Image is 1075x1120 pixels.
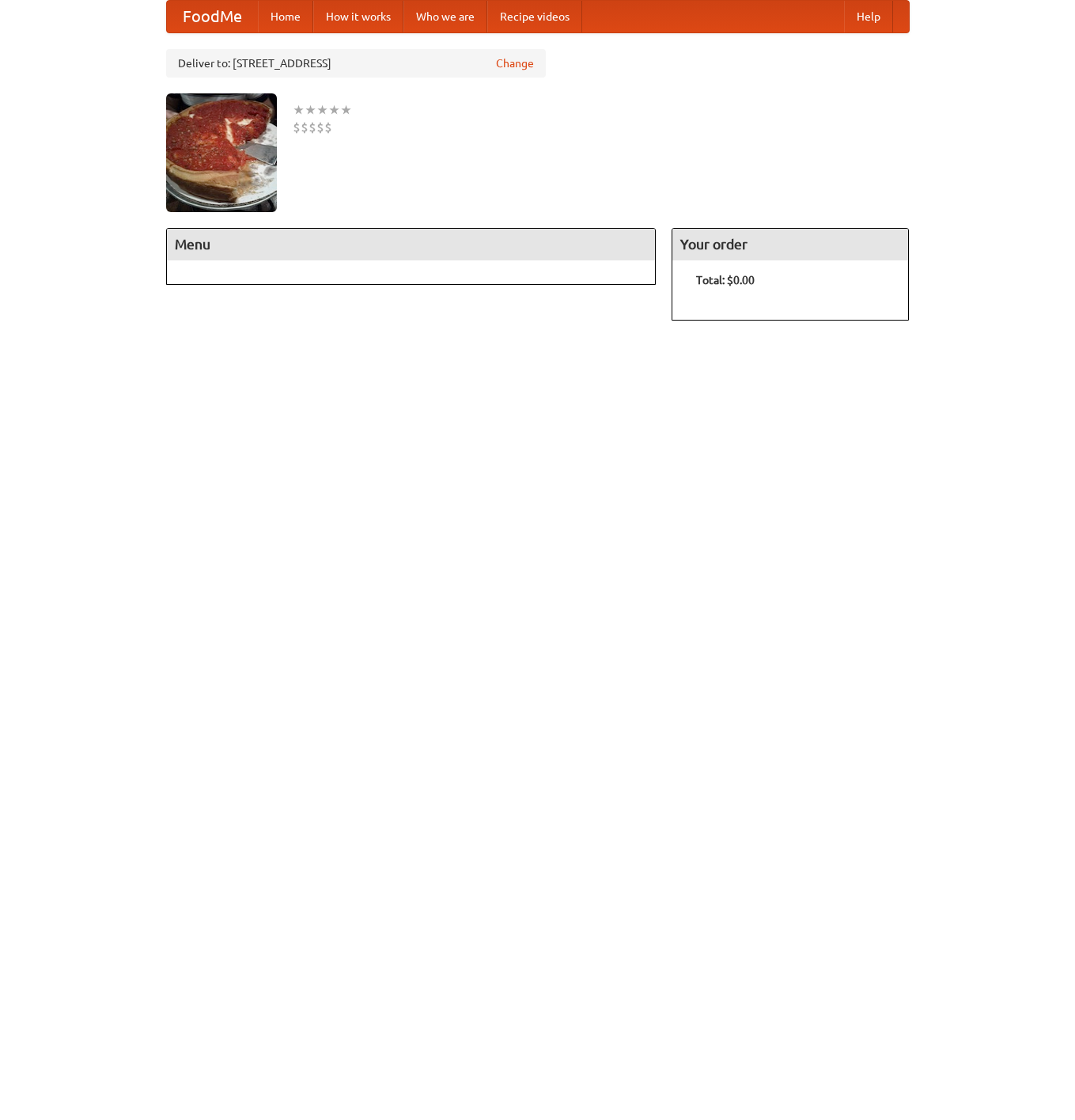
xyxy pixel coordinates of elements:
li: $ [316,119,324,136]
a: FoodMe [167,1,258,32]
a: Who we are [403,1,487,32]
li: $ [293,119,301,136]
li: ★ [305,101,316,119]
a: Change [496,55,534,71]
li: ★ [328,101,340,119]
a: Home [258,1,313,32]
img: angular.jpg [166,93,277,212]
h4: Your order [672,229,908,260]
a: Help [844,1,893,32]
a: How it works [313,1,403,32]
li: $ [324,119,332,136]
div: Deliver to: [STREET_ADDRESS] [166,49,546,78]
li: ★ [293,101,305,119]
h4: Menu [167,229,656,260]
li: $ [301,119,308,136]
b: Total: $0.00 [696,274,755,287]
li: $ [308,119,316,136]
a: Recipe videos [487,1,582,32]
li: ★ [316,101,328,119]
li: ★ [340,101,352,119]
